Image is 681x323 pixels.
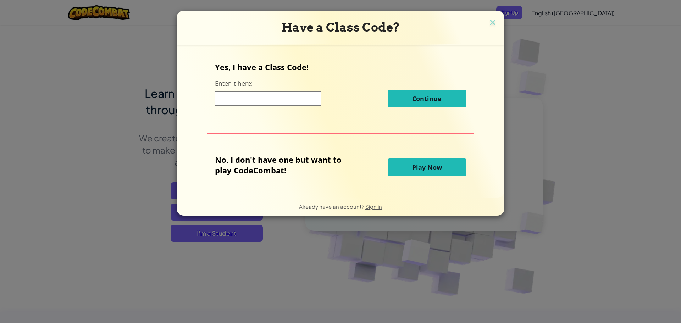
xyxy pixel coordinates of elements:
[365,203,382,210] a: Sign in
[215,79,253,88] label: Enter it here:
[299,203,365,210] span: Already have an account?
[282,20,400,34] span: Have a Class Code?
[215,154,352,176] p: No, I don't have one but want to play CodeCombat!
[412,94,442,103] span: Continue
[412,163,442,172] span: Play Now
[388,90,466,107] button: Continue
[488,18,497,28] img: close icon
[215,62,466,72] p: Yes, I have a Class Code!
[388,158,466,176] button: Play Now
